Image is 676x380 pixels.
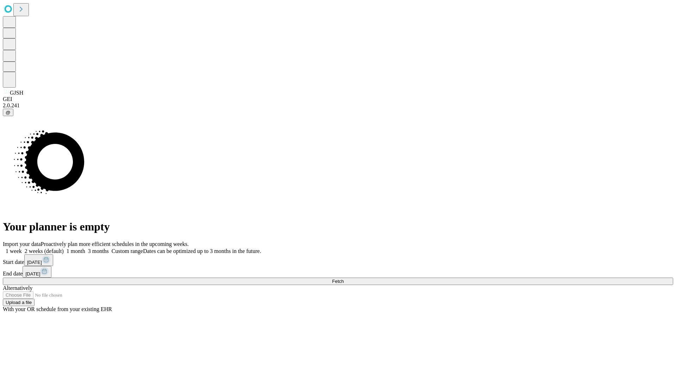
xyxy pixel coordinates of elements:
span: Import your data [3,241,41,247]
span: GJSH [10,90,23,96]
span: 2 weeks (default) [25,248,64,254]
span: [DATE] [27,260,42,265]
button: [DATE] [23,266,51,278]
span: Dates can be optimized up to 3 months in the future. [143,248,261,254]
button: Upload a file [3,299,35,306]
h1: Your planner is empty [3,220,673,233]
span: With your OR schedule from your existing EHR [3,306,112,312]
span: 1 week [6,248,22,254]
span: Proactively plan more efficient schedules in the upcoming weeks. [41,241,189,247]
span: Custom range [112,248,143,254]
div: GEI [3,96,673,102]
span: [DATE] [25,271,40,277]
div: 2.0.241 [3,102,673,109]
div: Start date [3,254,673,266]
div: End date [3,266,673,278]
button: @ [3,109,13,116]
span: 1 month [67,248,85,254]
button: [DATE] [24,254,53,266]
span: Fetch [332,279,344,284]
span: @ [6,110,11,115]
button: Fetch [3,278,673,285]
span: Alternatively [3,285,32,291]
span: 3 months [88,248,109,254]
